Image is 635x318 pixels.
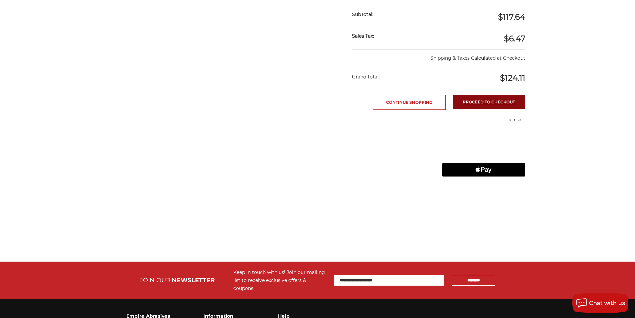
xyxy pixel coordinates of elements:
span: $124.11 [500,73,525,83]
span: $117.64 [498,12,525,22]
span: JOIN OUR [140,277,170,284]
span: $6.47 [504,34,525,43]
button: Chat with us [572,293,628,313]
strong: Grand total: [352,74,380,80]
p: Shipping & Taxes Calculated at Checkout [352,49,525,62]
p: -- or use -- [442,117,525,123]
iframe: PayPal-paylater [442,146,525,160]
a: Proceed to checkout [453,95,525,109]
iframe: PayPal-paypal [442,130,525,143]
a: Continue Shopping [373,95,446,110]
span: NEWSLETTER [172,277,215,284]
div: Keep in touch with us! Join our mailing list to receive exclusive offers & coupons. [233,268,328,292]
strong: Sales Tax: [352,33,374,39]
div: SubTotal: [352,6,439,23]
span: Chat with us [589,300,625,306]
